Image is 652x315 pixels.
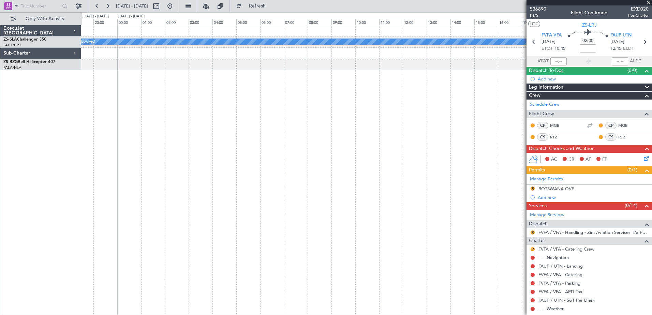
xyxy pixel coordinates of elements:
div: 22:00 [70,19,93,25]
div: 16:00 [498,19,522,25]
div: 23:00 [93,19,117,25]
button: Refresh [233,1,274,12]
a: Manage Permits [530,176,563,183]
span: AF [586,156,591,163]
span: ALDT [630,58,641,65]
span: 536890 [530,5,546,13]
a: ZS-RZGBell Helicopter 407 [3,60,55,64]
a: FAUP / UTN - S&T Per Diem [538,297,595,303]
div: Add new [538,76,649,82]
button: R [531,230,535,235]
div: 09:00 [331,19,355,25]
span: 02:00 [582,37,593,44]
span: ZS-RZG [3,60,18,64]
button: R [531,186,535,191]
a: FVFA / VFA - Catering Crew [538,246,594,252]
span: Dispatch [529,220,548,228]
a: RTZ [618,134,634,140]
span: P1/5 [530,13,546,18]
a: FVFA / VFA - APD Tax [538,289,582,295]
div: Flight Confirmed [571,9,608,16]
span: ZS-LRJ [582,21,597,29]
button: R [531,247,535,251]
div: [DATE] - [DATE] [118,14,145,19]
span: [DATE] - [DATE] [116,3,148,9]
span: Leg Information [529,84,563,91]
span: FAUP UTN [610,32,632,39]
span: (0/0) [627,67,637,74]
a: ZS-SLAChallenger 350 [3,37,46,42]
span: Dispatch To-Dos [529,67,563,75]
a: FVFA / VFA - Parking [538,280,580,286]
button: UTC [528,21,540,27]
div: 07:00 [284,19,308,25]
a: FAUP / UTN - Landing [538,263,583,269]
span: ZS-SLA [3,37,17,42]
div: CP [605,122,617,129]
div: 15:00 [474,19,498,25]
a: MGB [550,122,565,129]
div: 01:00 [141,19,165,25]
span: Permits [529,166,545,174]
div: 17:00 [522,19,546,25]
span: Crew [529,92,540,100]
span: 12:45 [610,45,621,52]
input: --:-- [550,57,567,65]
div: BOTSWANA OVF [538,186,574,192]
div: A/C Booked [73,37,95,47]
a: --- - Navigation [538,255,569,260]
span: FVFA VFA [542,32,562,39]
span: Only With Activity [18,16,72,21]
div: [DATE] - [DATE] [83,14,109,19]
a: Schedule Crew [530,101,560,108]
a: FACT/CPT [3,43,21,48]
div: 14:00 [450,19,474,25]
input: Trip Number [21,1,60,11]
span: ETOT [542,45,553,52]
div: 06:00 [260,19,284,25]
span: Refresh [243,4,272,9]
a: FVFA / VFA - Handling - Zim Aviation Services T/a Pepeti Commodities [538,229,649,235]
a: FVFA / VFA - Catering [538,272,582,277]
button: Only With Activity [8,13,74,24]
div: 04:00 [212,19,236,25]
span: AC [551,156,557,163]
span: Charter [529,237,545,245]
div: CS [605,133,617,141]
div: 05:00 [236,19,260,25]
div: 08:00 [308,19,331,25]
div: Add new [538,195,649,200]
a: --- - Weather [538,306,564,312]
span: [DATE] [542,39,555,45]
span: FP [602,156,607,163]
span: (0/14) [625,202,637,209]
div: 00:00 [117,19,141,25]
a: FALA/HLA [3,65,21,70]
span: Flight Crew [529,110,554,118]
div: CS [537,133,548,141]
div: 11:00 [379,19,403,25]
span: EXD020 [628,5,649,13]
div: 10:00 [355,19,379,25]
div: 13:00 [427,19,450,25]
span: Dispatch Checks and Weather [529,145,594,153]
span: 10:45 [554,45,565,52]
div: 02:00 [165,19,189,25]
span: ELDT [623,45,634,52]
div: 03:00 [189,19,212,25]
span: Services [529,202,547,210]
span: ATOT [537,58,549,65]
span: (0/1) [627,166,637,174]
div: 12:00 [403,19,427,25]
span: CR [568,156,574,163]
a: Manage Services [530,212,564,219]
div: CP [537,122,548,129]
a: RTZ [550,134,565,140]
span: [DATE] [610,39,624,45]
a: MGB [618,122,634,129]
span: Pos Charter [628,13,649,18]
